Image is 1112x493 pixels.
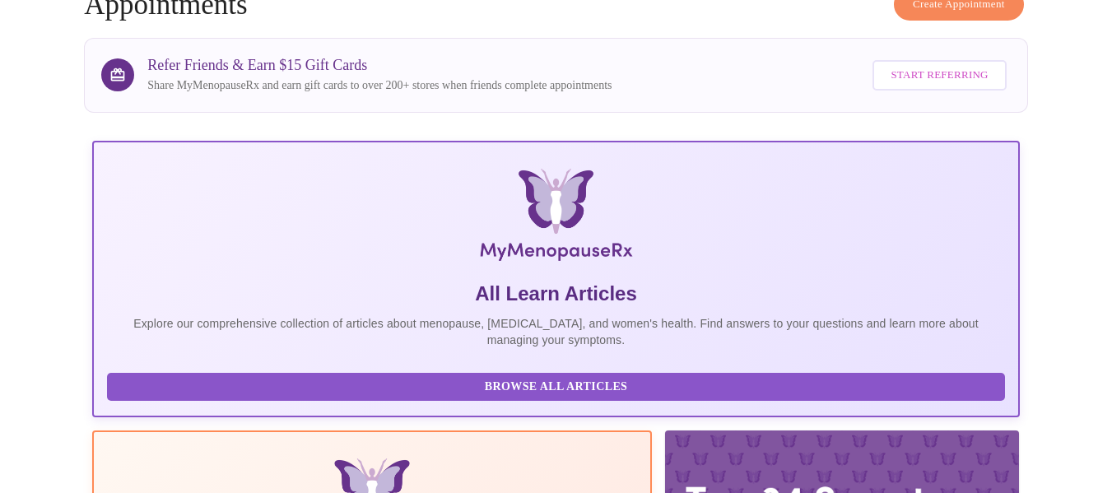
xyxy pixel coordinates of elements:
[147,77,612,94] p: Share MyMenopauseRx and earn gift cards to over 200+ stores when friends complete appointments
[107,379,1009,393] a: Browse All Articles
[107,315,1005,348] p: Explore our comprehensive collection of articles about menopause, [MEDICAL_DATA], and women's hea...
[147,57,612,74] h3: Refer Friends & Earn $15 Gift Cards
[107,373,1005,402] button: Browse All Articles
[123,377,989,398] span: Browse All Articles
[246,169,865,267] img: MyMenopauseRx Logo
[868,52,1010,99] a: Start Referring
[107,281,1005,307] h5: All Learn Articles
[872,60,1006,91] button: Start Referring
[891,66,988,85] span: Start Referring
